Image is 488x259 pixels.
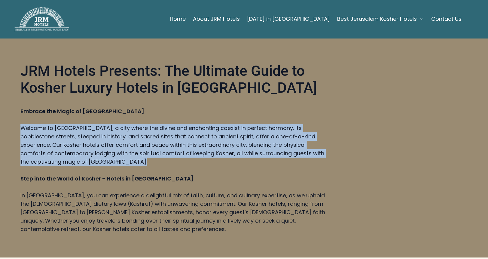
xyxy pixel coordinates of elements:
[14,7,69,31] img: JRM Hotels
[20,107,144,115] strong: Embrace the Magic of [GEOGRAPHIC_DATA]
[20,175,194,182] strong: Step into the World of Kosher - Hotels in [GEOGRAPHIC_DATA]
[20,191,328,233] p: In [GEOGRAPHIC_DATA], you can experience a delightful mix of faith, culture, and culinary experti...
[337,15,417,23] span: Best Jerusalem Kosher Hotels
[247,13,330,25] a: [DATE] in [GEOGRAPHIC_DATA]
[337,13,424,25] button: Best Jerusalem Kosher Hotels
[193,13,240,25] a: About JRM Hotels
[170,13,186,25] a: Home
[20,124,328,166] p: Welcome to [GEOGRAPHIC_DATA], a city where the divine and enchanting coexist in perfect harmony. ...
[431,13,462,25] a: Contact Us
[20,63,328,99] h2: JRM Hotels Presents: The Ultimate Guide to Kosher Luxury Hotels in [GEOGRAPHIC_DATA]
